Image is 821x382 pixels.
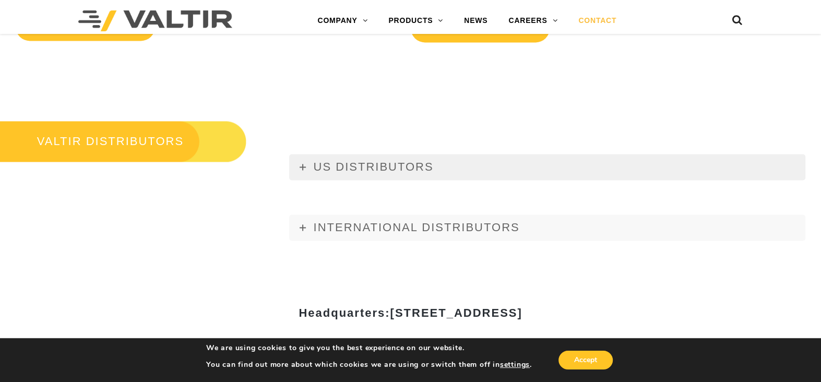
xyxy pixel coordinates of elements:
a: CONTACT [568,10,627,31]
p: You can find out more about which cookies we are using or switch them off in . [206,360,532,369]
a: NEWS [454,10,498,31]
a: US DISTRIBUTORS [289,154,805,180]
button: settings [500,360,530,369]
a: PRODUCTS [378,10,454,31]
p: We are using cookies to give you the best experience on our website. [206,343,532,353]
span: INTERNATIONAL DISTRIBUTORS [313,221,519,234]
a: COMPANY [307,10,378,31]
button: Accept [558,351,613,369]
span: [STREET_ADDRESS] [390,306,522,319]
a: INTERNATIONAL DISTRIBUTORS [289,214,805,241]
a: CAREERS [498,10,568,31]
span: US DISTRIBUTORS [313,160,433,173]
strong: Headquarters: [299,306,522,319]
img: Valtir [78,10,232,31]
